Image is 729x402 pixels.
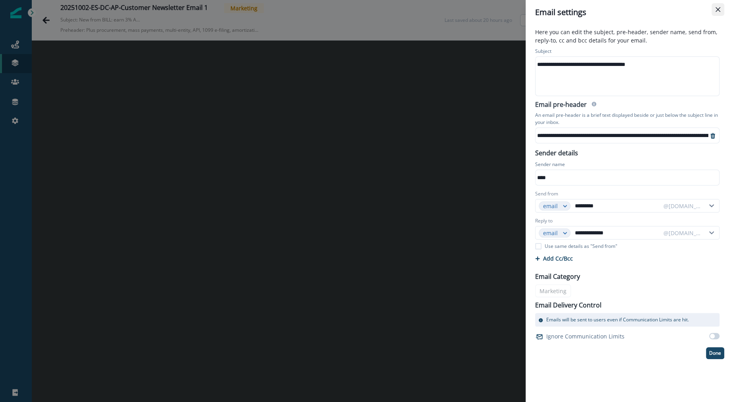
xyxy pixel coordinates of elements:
[546,316,689,323] p: Emails will be sent to users even if Communication Limits are hit.
[535,190,558,197] label: Send from
[530,147,583,158] p: Sender details
[535,48,551,56] p: Subject
[546,332,625,340] p: Ignore Communication Limits
[710,133,716,139] svg: remove-preheader
[530,28,724,46] p: Here you can edit the subject, pre-header, sender name, send from, reply-to, cc and bcc details f...
[535,272,580,281] p: Email Category
[712,3,724,16] button: Close
[709,350,721,356] p: Done
[535,217,553,224] label: Reply to
[535,300,601,310] p: Email Delivery Control
[535,255,573,262] button: Add Cc/Bcc
[663,229,702,237] div: @[DOMAIN_NAME]
[545,243,617,250] p: Use same details as "Send from"
[706,347,724,359] button: Done
[543,202,559,210] div: email
[535,101,587,110] h2: Email pre-header
[535,110,719,128] p: An email pre-header is a brief text displayed beside or just below the subject line in your inbox.
[543,229,559,237] div: email
[535,6,719,18] div: Email settings
[535,161,565,170] p: Sender name
[663,202,702,210] div: @[DOMAIN_NAME]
